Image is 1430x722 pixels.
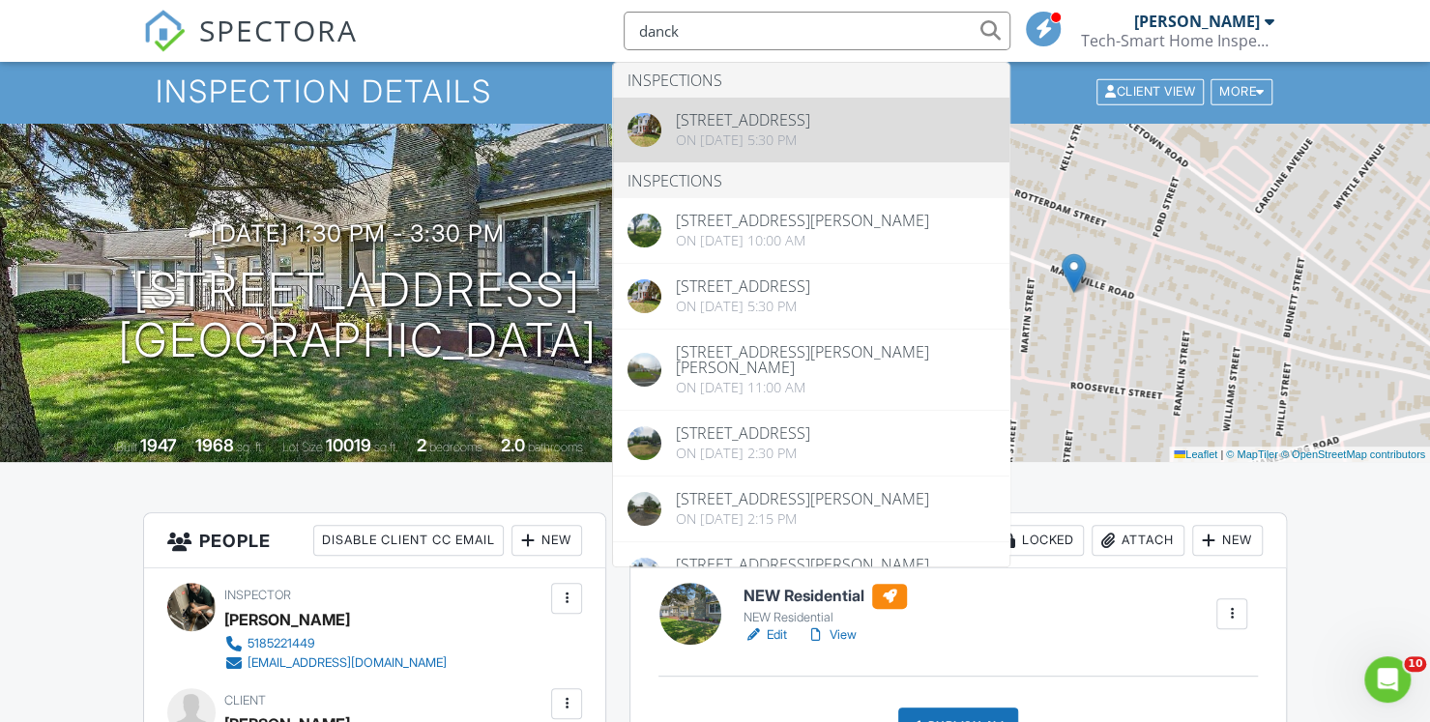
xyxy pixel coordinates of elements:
div: [STREET_ADDRESS][PERSON_NAME] [676,557,929,572]
img: streetview [627,353,661,387]
a: 5185221449 [224,634,447,653]
span: Inspector [224,588,291,602]
span: Client [224,693,266,708]
span: Lot Size [282,440,323,454]
div: [STREET_ADDRESS][PERSON_NAME] [676,491,929,506]
img: streetview [627,558,661,592]
div: Locked [992,525,1084,556]
div: On [DATE] 5:30 pm [676,132,810,148]
img: streetview [627,492,661,526]
div: 10019 [326,435,371,455]
div: Disable Client CC Email [313,525,504,556]
img: Marker [1062,253,1086,293]
img: streetview [627,214,661,247]
div: [STREET_ADDRESS] [676,425,810,441]
div: 5185221449 [248,636,315,651]
div: New [1192,525,1263,556]
a: SPECTORA [143,26,358,67]
input: Search everything... [624,12,1010,50]
div: [STREET_ADDRESS][PERSON_NAME][PERSON_NAME] [676,344,995,375]
span: bathrooms [528,440,583,454]
div: 1947 [140,435,177,455]
li: Inspections [613,63,1009,98]
a: © MapTiler [1226,448,1278,460]
h3: People [144,513,605,568]
span: sq. ft. [237,440,264,454]
img: 9363136%2Fcover_photos%2FEtinxPYA39YbhorsFR2x%2Foriginal.jpg [627,113,661,147]
div: 2 [417,435,426,455]
a: View [806,625,857,645]
span: SPECTORA [199,10,358,50]
a: Leaflet [1174,448,1217,460]
span: Built [116,440,137,454]
img: 9363136%2Fcover_photos%2FEtinxPYA39YbhorsFR2x%2Foriginal.jpg [627,279,661,313]
div: NEW Residential [744,610,907,625]
div: Tech-Smart Home Inspections, LLC [1081,31,1274,50]
h1: Inspection Details [156,74,1275,108]
div: [STREET_ADDRESS][PERSON_NAME] [676,213,929,228]
h1: [STREET_ADDRESS] [GEOGRAPHIC_DATA] [118,265,598,367]
div: More [1211,78,1273,104]
span: bedrooms [429,440,482,454]
div: Attach [1092,525,1184,556]
div: On [DATE] 11:00 am [676,380,995,395]
a: [EMAIL_ADDRESS][DOMAIN_NAME] [224,653,447,673]
div: New [511,525,582,556]
a: © OpenStreetMap contributors [1281,448,1425,460]
a: Client View [1094,83,1209,98]
h3: [DATE] 1:30 pm - 3:30 pm [211,220,505,246]
div: On [DATE] 2:15 pm [676,511,929,527]
iframe: Intercom live chat [1364,656,1411,703]
a: Edit [744,625,787,645]
div: 2.0 [501,435,525,455]
div: [STREET_ADDRESS] [676,278,810,294]
li: Inspections [613,163,1009,198]
div: On [DATE] 10:00 am [676,233,929,248]
h6: NEW Residential [744,584,907,609]
div: 1968 [195,435,234,455]
img: streetview [627,426,661,460]
div: [EMAIL_ADDRESS][DOMAIN_NAME] [248,655,447,671]
span: | [1220,448,1223,460]
a: NEW Residential NEW Residential [744,584,907,626]
div: [STREET_ADDRESS] [676,112,810,128]
span: 10 [1404,656,1426,672]
img: The Best Home Inspection Software - Spectora [143,10,186,52]
div: Client View [1096,78,1204,104]
span: sq.ft. [374,440,398,454]
div: [PERSON_NAME] [1134,12,1260,31]
div: On [DATE] 2:30 pm [676,446,810,461]
div: [PERSON_NAME] [224,605,350,634]
div: On [DATE] 5:30 pm [676,299,810,314]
